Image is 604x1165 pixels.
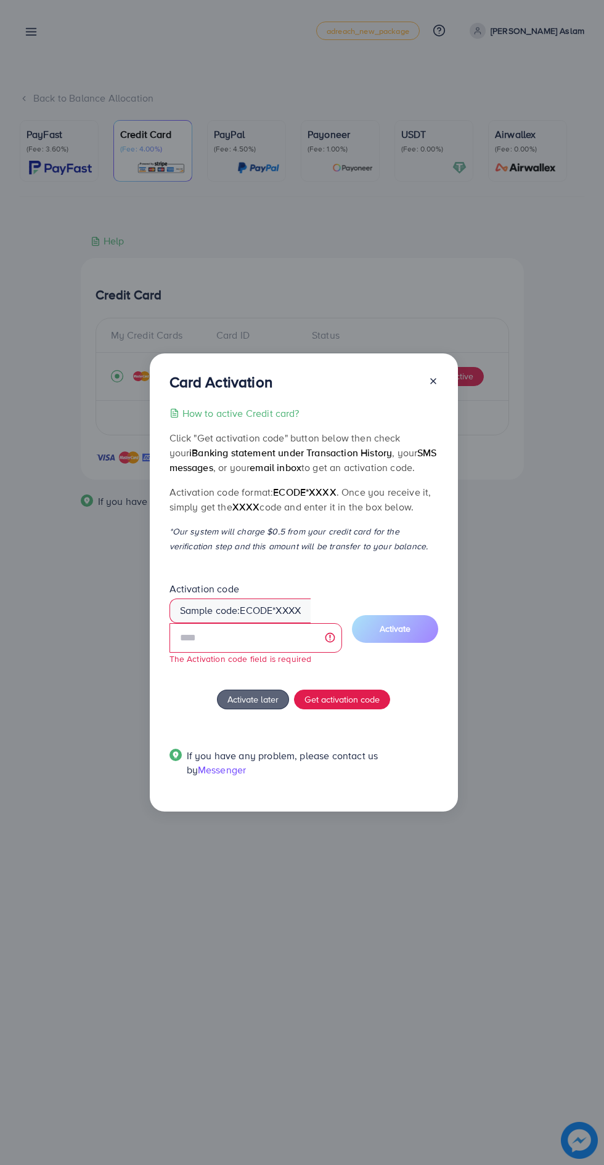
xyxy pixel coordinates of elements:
[227,693,279,706] span: Activate later
[294,690,390,709] button: Get activation code
[304,693,380,706] span: Get activation code
[232,500,260,514] span: XXXX
[182,406,300,421] p: How to active Credit card?
[169,582,239,596] label: Activation code
[169,749,182,761] img: Popup guide
[352,615,438,643] button: Activate
[169,373,272,391] h3: Card Activation
[169,446,437,474] span: SMS messages
[169,485,438,514] p: Activation code format: . Once you receive it, simply get the code and enter it in the box below.
[169,653,312,664] small: The Activation code field is required
[217,690,289,709] button: Activate later
[187,749,378,776] span: If you have any problem, please contact us by
[169,524,438,554] p: *Our system will charge $0.5 from your credit card for the verification step and this amount will...
[169,599,311,623] div: Sample code: *XXXX
[273,485,337,499] span: ecode*XXXX
[169,430,438,475] p: Click "Get activation code" button below then check your , your , or your to get an activation code.
[250,461,301,474] span: email inbox
[380,623,410,635] span: Activate
[198,763,246,776] span: Messenger
[189,446,392,459] span: iBanking statement under Transaction History
[240,603,272,618] span: ecode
